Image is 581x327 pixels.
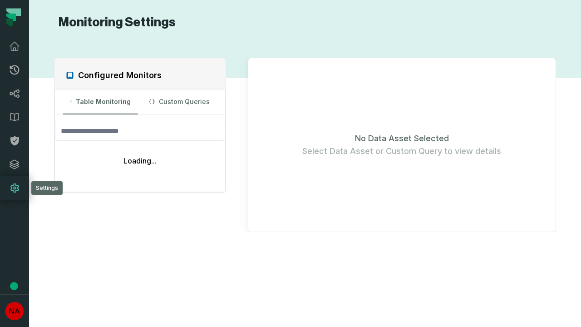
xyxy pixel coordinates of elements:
button: Custom Queries [142,89,217,114]
div: Settings [31,181,63,195]
h1: Monitoring Settings [54,15,176,30]
div: Loading... [55,148,225,173]
img: avatar of No Repos Account [5,302,24,320]
h2: Configured Monitors [78,69,162,82]
div: Tooltip anchor [10,282,18,290]
span: Select Data Asset or Custom Query to view details [302,145,501,158]
button: Table Monitoring [63,89,138,114]
span: No Data Asset Selected [355,132,449,145]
